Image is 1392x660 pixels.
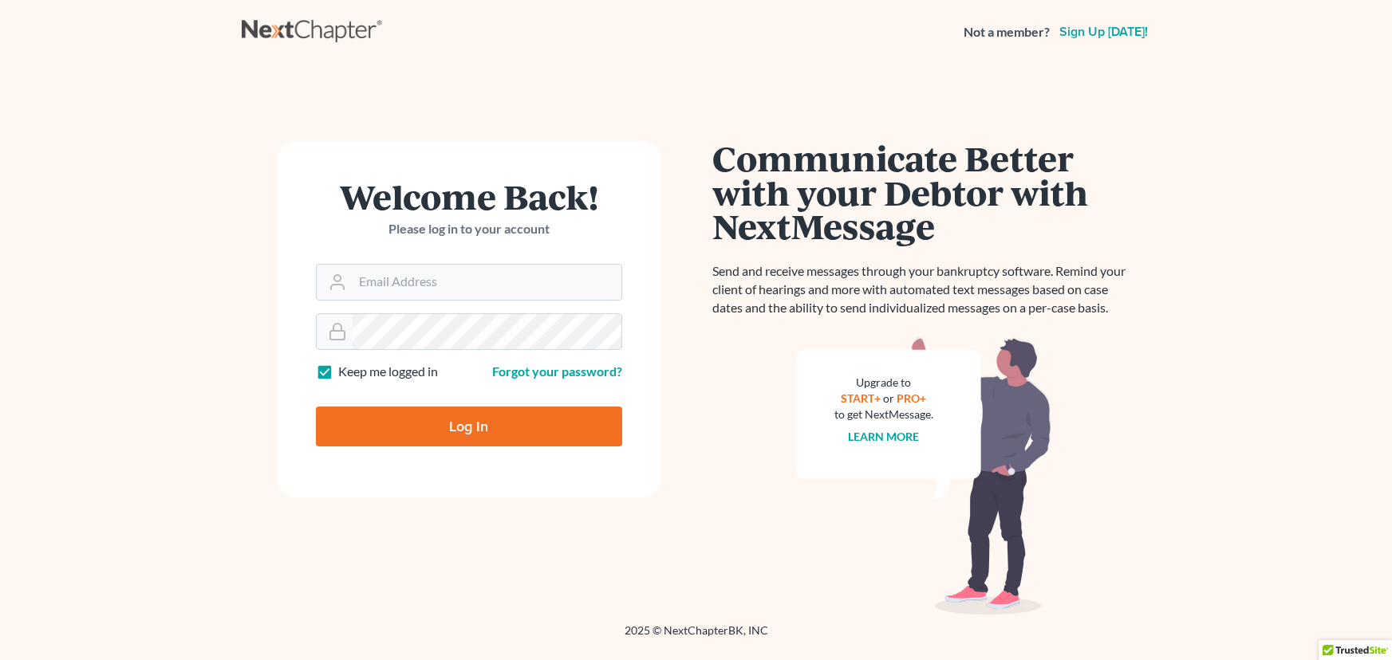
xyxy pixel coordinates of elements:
p: Send and receive messages through your bankruptcy software. Remind your client of hearings and mo... [712,262,1135,317]
input: Email Address [353,265,621,300]
label: Keep me logged in [338,363,438,381]
a: Forgot your password? [492,363,622,379]
div: 2025 © NextChapterBK, INC [242,623,1151,651]
div: Upgrade to [834,375,933,391]
a: Learn more [848,430,919,443]
a: PRO+ [897,391,926,405]
p: Please log in to your account [316,220,622,238]
img: nextmessage_bg-59042aed3d76b12b5cd301f8e5b87938c9018125f34e5fa2b7a6b67550977c72.svg [796,336,1051,615]
span: or [883,391,894,405]
a: START+ [841,391,881,405]
strong: Not a member? [964,23,1050,41]
input: Log In [316,407,622,446]
h1: Welcome Back! [316,179,622,214]
h1: Communicate Better with your Debtor with NextMessage [712,141,1135,243]
a: Sign up [DATE]! [1056,26,1151,38]
div: to get NextMessage. [834,407,933,422]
